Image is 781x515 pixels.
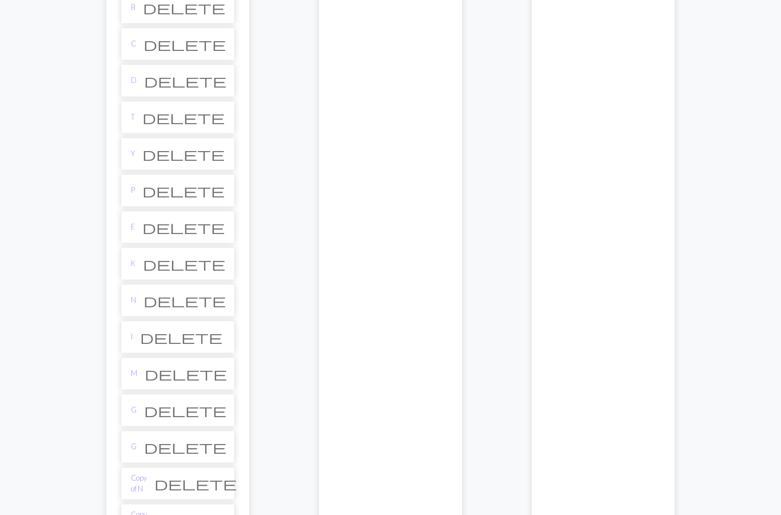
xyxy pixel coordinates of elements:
button: Delete chart [133,327,230,348]
span: delete [144,73,226,89]
button: Delete chart [135,180,232,202]
a: G [131,442,137,453]
button: Delete chart [135,217,232,239]
a: E [131,222,135,233]
a: Copy of N [131,473,147,495]
button: Delete chart [136,290,233,312]
span: delete [154,476,237,492]
button: Delete chart [135,107,232,129]
span: delete [142,110,225,126]
a: P [131,185,135,196]
span: delete [142,183,225,199]
a: B [131,2,136,13]
span: delete [140,330,222,346]
button: Delete chart [136,253,233,275]
span: delete [142,146,225,163]
button: Delete chart [137,363,234,385]
span: delete [144,403,226,419]
a: K [131,259,136,270]
span: delete [143,256,225,272]
button: Delete chart [147,473,244,495]
a: M [131,369,137,379]
a: N [131,295,136,306]
button: Delete chart [135,144,232,165]
button: Delete chart [137,400,234,422]
span: delete [145,366,227,382]
a: D [131,76,137,86]
span: delete [144,439,226,455]
button: Delete chart [136,34,233,56]
button: Delete chart [137,70,234,92]
a: Y [131,149,135,160]
a: C [131,39,136,50]
a: G [131,405,137,416]
a: T [131,112,135,123]
button: Delete chart [137,437,234,458]
a: I [131,332,133,343]
span: delete [144,37,226,53]
span: delete [142,220,225,236]
span: delete [144,293,226,309]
